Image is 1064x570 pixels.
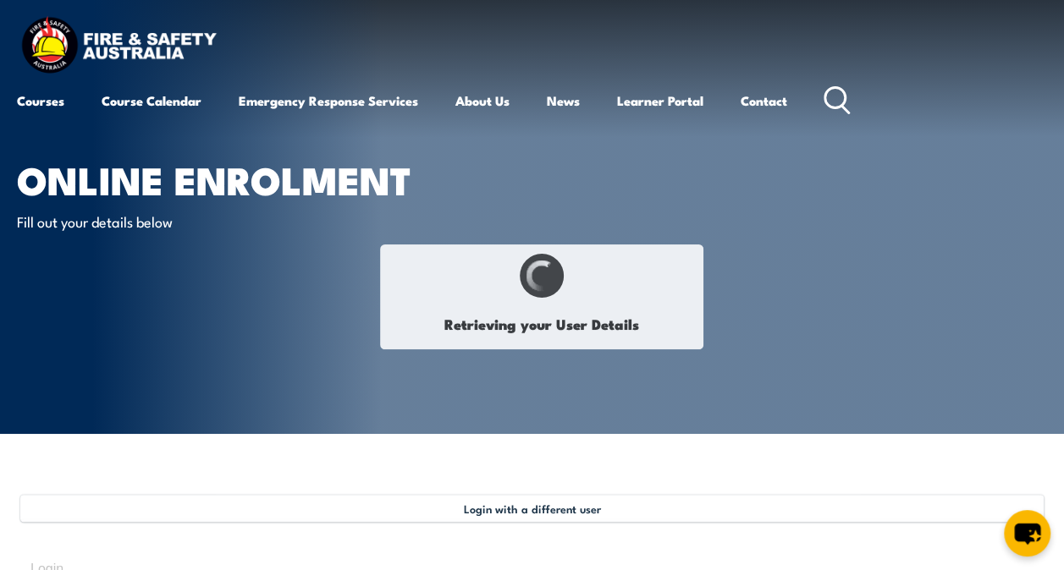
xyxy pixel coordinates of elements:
h1: Online Enrolment [17,162,435,195]
a: Courses [17,80,64,121]
h1: Retrieving your User Details [389,307,694,340]
a: News [547,80,580,121]
a: About Us [455,80,510,121]
a: Contact [741,80,787,121]
span: Login with a different user [464,501,601,515]
a: Emergency Response Services [239,80,418,121]
a: Course Calendar [102,80,201,121]
button: chat-button [1004,510,1050,556]
a: Learner Portal [617,80,703,121]
p: Fill out your details below [17,211,326,231]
